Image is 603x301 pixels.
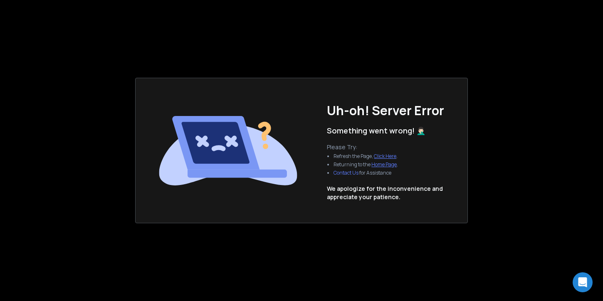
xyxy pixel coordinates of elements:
p: Something went wrong! 🤦🏻‍♂️ [327,125,425,136]
div: Open Intercom Messenger [573,272,593,292]
li: Returning to the . [334,161,398,168]
p: We apologize for the inconvenience and appreciate your patience. [327,185,443,201]
p: Please Try: [327,143,405,151]
a: Click Here [374,153,396,160]
h1: Uh-oh! Server Error [327,103,444,118]
a: Home Page [371,161,397,168]
button: Contact Us [334,170,358,176]
li: for Assistance [334,170,398,176]
li: Refresh the Page, . [334,153,398,160]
